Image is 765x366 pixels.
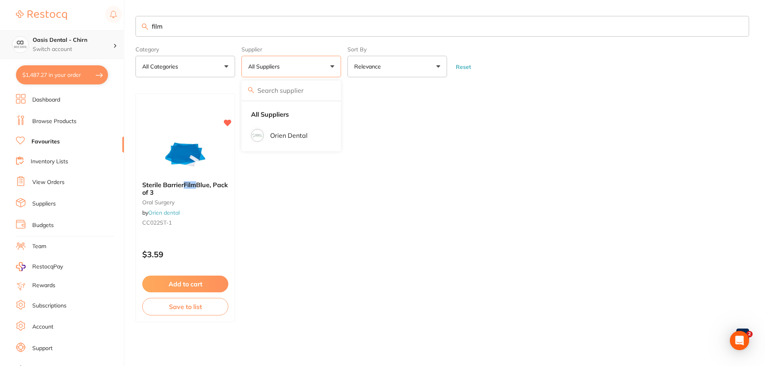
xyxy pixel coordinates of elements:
a: Subscriptions [32,302,67,310]
img: Orien dental [252,130,263,141]
label: Sort By [347,46,447,53]
img: RestocqPay [16,262,25,271]
a: Inventory Lists [31,158,68,166]
span: 2 [746,331,753,337]
b: Sterile Barrier Film Blue, Pack of 3 [142,181,228,196]
li: Clear selection [245,106,338,123]
button: Reset [453,63,473,70]
span: CC022ST-1 [142,219,172,226]
a: View Orders [32,178,65,186]
div: Open Intercom Messenger [730,331,749,350]
label: Category [135,46,235,53]
a: Dashboard [32,96,60,104]
p: Orien dental [270,132,308,139]
input: Search Favourite Products [135,16,749,37]
strong: All Suppliers [251,111,289,118]
a: Restocq Logo [16,6,67,24]
p: Switch account [33,45,113,53]
p: All Categories [142,63,181,70]
span: by [142,209,180,216]
img: Restocq Logo [16,10,67,20]
img: Oasis Dental - Chirn [12,37,28,53]
a: Rewards [32,282,55,290]
span: Sterile Barrier [142,181,184,189]
button: All Suppliers [241,56,341,77]
em: Film [184,181,196,189]
button: $1,487.27 in your order [16,65,108,84]
a: Suppliers [32,200,56,208]
p: All Suppliers [248,63,283,70]
button: Save to list [142,298,228,315]
a: Orien dental [148,209,180,216]
img: Sterile Barrier Film Blue, Pack of 3 [159,135,211,175]
a: RestocqPay [16,262,63,271]
a: Browse Products [32,117,76,125]
a: Account [32,323,53,331]
a: Support [32,344,53,352]
input: Search supplier [241,80,341,100]
button: All Categories [135,56,235,77]
p: $3.59 [142,250,228,259]
p: Relevance [354,63,384,70]
a: Favourites [31,138,60,146]
button: Relevance [347,56,447,77]
button: Add to cart [142,276,228,292]
small: oral surgery [142,199,228,206]
a: Team [32,243,46,251]
span: Blue, Pack of 3 [142,181,228,196]
label: Supplier [241,46,341,53]
a: Budgets [32,221,54,229]
span: RestocqPay [32,263,63,271]
h4: Oasis Dental - Chirn [33,36,113,44]
a: 1 [736,327,749,343]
